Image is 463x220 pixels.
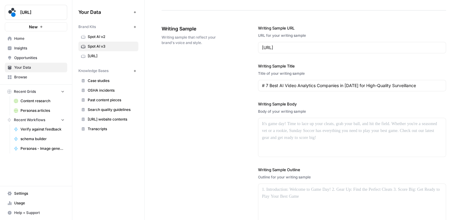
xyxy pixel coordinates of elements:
[11,96,67,106] a: Content research
[88,78,136,83] span: Case studies
[5,22,67,31] button: New
[14,200,65,206] span: Usage
[258,25,446,31] label: Writing Sample URL
[78,86,138,95] a: OSHA incidents
[29,24,38,30] span: New
[78,95,138,105] a: Past content pieces
[78,42,138,51] a: Spot AI v3
[162,25,224,32] span: Writing Sample
[5,43,67,53] a: Insights
[5,198,67,208] a: Usage
[11,124,67,134] a: Verify against feedback
[5,63,67,72] a: Your Data
[78,68,109,74] span: Knowledge Bases
[78,105,138,115] a: Search quality guidelines
[258,174,446,180] div: Outline for your writing sample
[14,191,65,196] span: Settings
[88,88,136,93] span: OSHA incidents
[88,107,136,112] span: Search quality guidelines
[78,76,138,86] a: Case studies
[14,74,65,80] span: Browse
[78,124,138,134] a: Transcripts
[162,35,224,46] span: Writing sample that reflect your brand's voice and style.
[20,9,57,15] span: [URL]
[7,7,18,18] img: spot.ai Logo
[78,24,96,30] span: Brand Kits
[14,117,45,123] span: Recent Workflows
[88,126,136,132] span: Transcripts
[14,46,65,51] span: Insights
[258,167,446,173] label: Writing Sample Outline
[258,63,446,69] label: Writing Sample Title
[5,72,67,82] a: Browse
[5,34,67,43] a: Home
[88,97,136,103] span: Past content pieces
[5,5,67,20] button: Workspace: spot.ai
[5,208,67,218] button: Help + Support
[258,109,446,114] div: Body of your writing sample
[20,108,65,113] span: Personas articles
[258,33,446,38] div: URL for your writing sample
[14,65,65,70] span: Your Data
[20,136,65,142] span: schema builder
[5,53,67,63] a: Opportunities
[88,53,136,59] span: [URL]
[5,115,67,124] button: Recent Workflows
[258,71,446,76] div: Title of your writing sample
[20,146,65,151] span: Personas - Image generator
[14,89,36,94] span: Recent Grids
[14,36,65,41] span: Home
[5,87,67,96] button: Recent Grids
[14,210,65,215] span: Help + Support
[262,83,442,89] input: Game Day Gear Guide
[88,117,136,122] span: [URL] website contents
[11,144,67,153] a: Personas - Image generator
[78,51,138,61] a: [URL]
[11,134,67,144] a: schema builder
[78,115,138,124] a: [URL] website contents
[5,189,67,198] a: Settings
[11,106,67,115] a: Personas articles
[20,127,65,132] span: Verify against feedback
[78,32,138,42] a: Spot AI v2
[14,55,65,61] span: Opportunities
[88,34,136,39] span: Spot AI v2
[258,101,446,107] label: Writing Sample Body
[78,8,131,16] span: Your Data
[262,45,442,51] input: www.sundaysoccer.com/game-day
[20,98,65,104] span: Content research
[88,44,136,49] span: Spot AI v3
